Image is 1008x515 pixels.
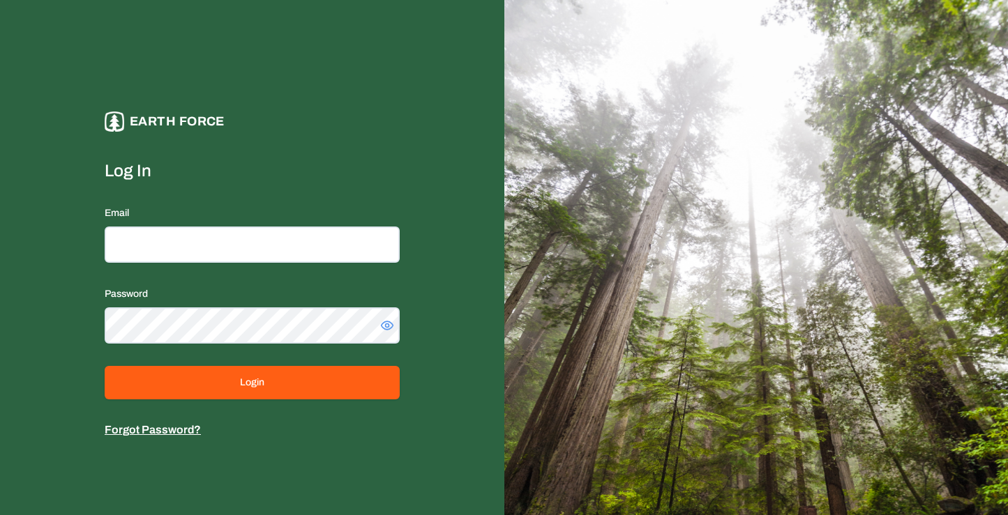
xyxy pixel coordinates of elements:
[105,160,400,182] label: Log In
[130,112,225,132] p: Earth force
[105,289,148,299] label: Password
[105,366,400,399] button: Login
[105,422,400,438] p: Forgot Password?
[105,112,124,132] img: earthforce-logo-white-uG4MPadI.svg
[105,208,129,218] label: Email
